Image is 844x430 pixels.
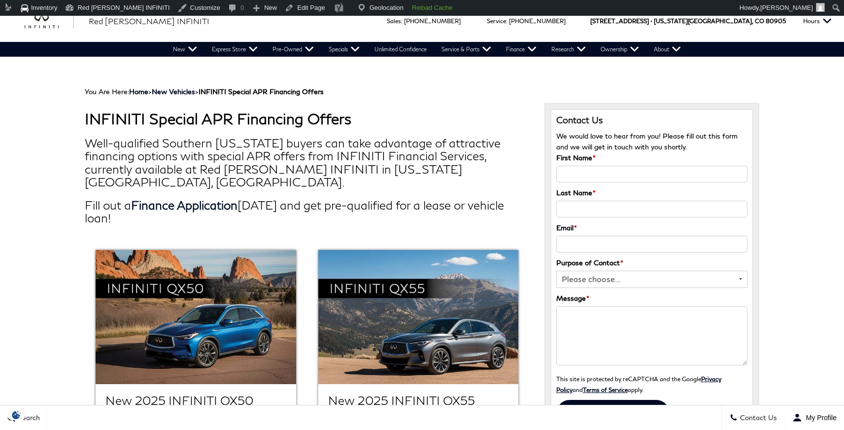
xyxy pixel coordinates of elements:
span: My Profile [802,414,837,422]
span: Service [487,17,506,25]
a: Ownership [593,42,646,57]
span: Sales [387,17,401,25]
h2: Fill out a [DATE] and get pre-qualified for a lease or vehicle loan! [85,199,530,225]
a: Terms of Service [583,386,628,393]
nav: Main Navigation [166,42,688,57]
h2: New 2025 INFINITI QX50 [105,394,286,407]
span: : [401,17,403,25]
span: > [129,87,324,96]
h2: Well-qualified Southern [US_STATE] buyers can take advantage of attractive financing options with... [85,137,530,189]
img: New 2025 INFINITI QX55 [318,250,518,384]
label: Last Name [556,187,596,198]
section: Click to Open Cookie Consent Modal [5,410,28,420]
img: Opt-Out Icon [5,410,28,420]
button: Open user profile menu [785,405,844,430]
span: : [506,17,507,25]
a: [PHONE_NUMBER] [404,17,461,25]
label: Email [556,222,577,233]
a: Research [544,42,593,57]
span: > [152,87,324,96]
a: Pre-Owned [265,42,321,57]
strong: Reload Cache [412,4,452,11]
img: INFINITI [25,13,74,29]
strong: INFINITI Special APR Financing Offers [199,87,324,96]
a: Express Store [204,42,265,57]
input: Send your message [556,400,670,427]
a: Service & Parts [434,42,499,57]
h2: New 2025 INFINITI QX55 [328,394,508,407]
span: Search [15,414,40,422]
a: About [646,42,688,57]
a: [STREET_ADDRESS] • [US_STATE][GEOGRAPHIC_DATA], CO 80905 [590,17,786,25]
a: Home [129,87,148,96]
div: Breadcrumbs [85,87,760,96]
a: New Vehicles [152,87,195,96]
a: [PHONE_NUMBER] [509,17,566,25]
img: New 2025 INFINITI QX50 [96,250,296,384]
a: New [166,42,204,57]
a: Specials [321,42,367,57]
h1: INFINITI Special APR Financing Offers [85,110,530,127]
span: Red [PERSON_NAME] INFINITI [89,16,209,26]
h3: Contact Us [556,115,748,126]
label: Message [556,293,589,304]
label: Purpose of Contact [556,257,623,268]
a: Red [PERSON_NAME] INFINITI [89,15,209,27]
a: infiniti [25,13,74,29]
span: You Are Here: [85,87,324,96]
a: Unlimited Confidence [367,42,434,57]
a: Privacy Policy [556,375,721,393]
a: Finance Application [131,198,237,212]
span: [PERSON_NAME] [760,4,813,11]
a: Finance [499,42,544,57]
span: We would love to hear from you! Please fill out this form and we will get in touch with you shortly. [556,132,738,151]
small: This site is protected by reCAPTCHA and the Google and apply. [556,375,721,393]
span: Contact Us [738,414,777,422]
label: First Name [556,152,596,163]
